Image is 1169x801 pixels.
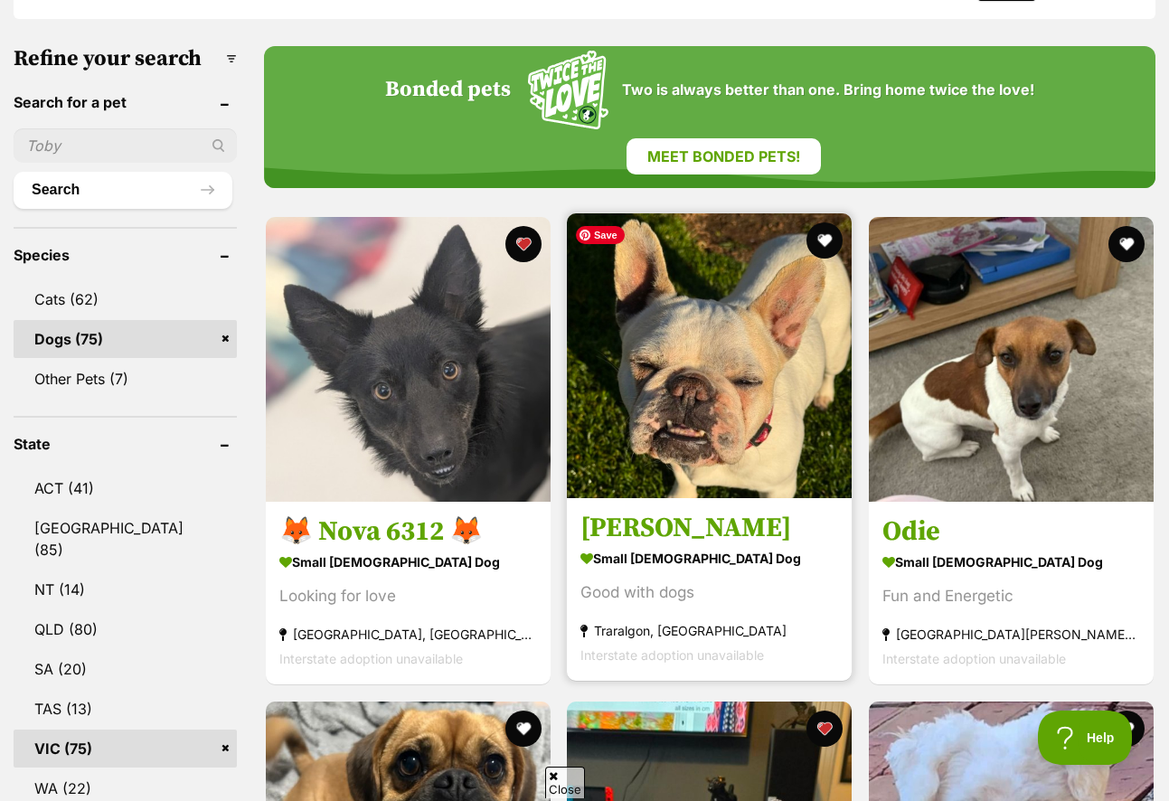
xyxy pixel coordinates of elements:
a: Meet bonded pets! [627,138,821,174]
div: Good with dogs [580,580,838,605]
button: favourite [1108,226,1145,262]
h4: Bonded pets [385,78,511,103]
button: Search [14,172,232,208]
img: Squiggle [528,51,608,129]
img: Odie - Jack Russell Terrier Dog [869,217,1154,502]
strong: small [DEMOGRAPHIC_DATA] Dog [580,545,838,571]
button: favourite [504,711,541,747]
a: TAS (13) [14,690,237,728]
a: NT (14) [14,570,237,608]
h3: Refine your search [14,46,237,71]
header: Species [14,247,237,263]
a: Dogs (75) [14,320,237,358]
h3: Odie [882,514,1140,549]
a: SA (20) [14,650,237,688]
a: Cats (62) [14,280,237,318]
span: Interstate adoption unavailable [882,651,1066,666]
a: [PERSON_NAME] small [DEMOGRAPHIC_DATA] Dog Good with dogs Traralgon, [GEOGRAPHIC_DATA] Interstate... [567,497,852,681]
a: QLD (80) [14,610,237,648]
img: Shelby - French Bulldog [567,213,852,498]
input: Toby [14,128,237,163]
h3: [PERSON_NAME] [580,511,838,545]
a: ACT (41) [14,469,237,507]
div: Looking for love [279,584,537,608]
strong: Traralgon, [GEOGRAPHIC_DATA] [580,618,838,643]
a: VIC (75) [14,730,237,768]
a: [GEOGRAPHIC_DATA] (85) [14,509,237,569]
span: Two is always better than one. Bring home twice the love! [622,81,1034,99]
span: Close [545,767,585,798]
div: Fun and Energetic [882,584,1140,608]
iframe: Help Scout Beacon - Open [1038,711,1133,765]
span: Interstate adoption unavailable [279,651,463,666]
span: Save [576,226,625,244]
span: Interstate adoption unavailable [580,647,764,663]
a: Odie small [DEMOGRAPHIC_DATA] Dog Fun and Energetic [GEOGRAPHIC_DATA][PERSON_NAME][GEOGRAPHIC_DAT... [869,501,1154,684]
a: 🦊 Nova 6312 🦊 small [DEMOGRAPHIC_DATA] Dog Looking for love [GEOGRAPHIC_DATA], [GEOGRAPHIC_DATA] ... [266,501,551,684]
strong: small [DEMOGRAPHIC_DATA] Dog [882,549,1140,575]
header: State [14,436,237,452]
strong: small [DEMOGRAPHIC_DATA] Dog [279,549,537,575]
img: 🦊 Nova 6312 🦊 - Australian Kelpie x Jack Russell Terrier Dog [266,217,551,502]
strong: [GEOGRAPHIC_DATA], [GEOGRAPHIC_DATA] [279,622,537,646]
a: Other Pets (7) [14,360,237,398]
button: favourite [806,222,843,259]
strong: [GEOGRAPHIC_DATA][PERSON_NAME][GEOGRAPHIC_DATA] [882,622,1140,646]
h3: 🦊 Nova 6312 🦊 [279,514,537,549]
header: Search for a pet [14,94,237,110]
button: favourite [806,711,843,747]
button: favourite [504,226,541,262]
